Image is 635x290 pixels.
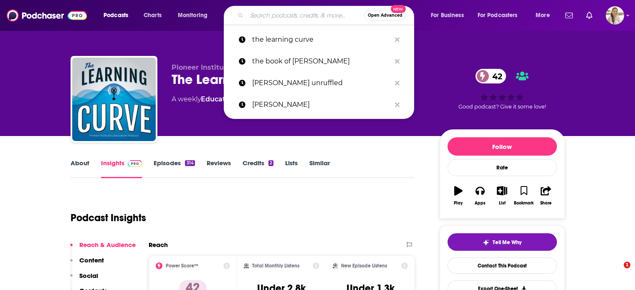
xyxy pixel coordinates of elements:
[425,9,474,22] button: open menu
[70,256,104,272] button: Content
[243,159,273,178] a: Credits2
[104,10,128,21] span: Podcasts
[341,263,387,269] h2: New Episode Listens
[79,272,98,280] p: Social
[224,50,414,72] a: the book of [PERSON_NAME]
[476,69,506,83] a: 42
[514,201,534,206] div: Bookmark
[98,9,139,22] button: open menu
[252,94,391,116] p: august lane
[448,159,557,176] div: Rate
[72,58,156,141] img: The Learning Curve
[606,6,624,25] img: User Profile
[469,181,491,211] button: Apps
[478,10,518,21] span: For Podcasters
[491,181,513,211] button: List
[7,8,87,23] img: Podchaser - Follow, Share and Rate Podcasts
[79,256,104,264] p: Content
[513,181,535,211] button: Bookmark
[252,29,391,50] p: the learning curve
[624,262,630,268] span: 1
[101,159,142,178] a: InsightsPodchaser Pro
[154,159,195,178] a: Episodes314
[562,8,576,23] a: Show notifications dropdown
[448,233,557,251] button: tell me why sparkleTell Me Why
[448,257,557,274] a: Contact This Podcast
[178,10,207,21] span: Monitoring
[368,13,402,18] span: Open Advanced
[172,63,231,71] span: Pioneer Institute
[224,94,414,116] a: [PERSON_NAME]
[536,10,550,21] span: More
[207,159,231,178] a: Reviews
[535,181,557,211] button: Share
[454,201,463,206] div: Play
[431,10,464,21] span: For Business
[252,263,299,269] h2: Total Monthly Listens
[166,263,198,269] h2: Power Score™
[483,239,489,246] img: tell me why sparkle
[70,241,136,256] button: Reach & Audience
[71,159,89,178] a: About
[172,9,218,22] button: open menu
[224,72,414,94] a: [PERSON_NAME] unruffled
[285,159,298,178] a: Lists
[499,201,506,206] div: List
[309,159,330,178] a: Similar
[224,29,414,50] a: the learning curve
[71,212,146,224] h1: Podcast Insights
[391,5,406,13] span: New
[530,9,560,22] button: open menu
[606,6,624,25] span: Logged in as acquavie
[448,137,557,156] button: Follow
[448,181,469,211] button: Play
[149,241,168,249] h2: Reach
[364,10,406,20] button: Open AdvancedNew
[172,94,263,104] div: A weekly podcast
[79,241,136,249] p: Reach & Audience
[70,272,98,287] button: Social
[472,9,530,22] button: open menu
[607,262,627,282] iframe: Intercom live chat
[475,201,486,206] div: Apps
[247,9,364,22] input: Search podcasts, credits, & more...
[440,63,565,115] div: 42Good podcast? Give it some love!
[128,160,142,167] img: Podchaser Pro
[606,6,624,25] button: Show profile menu
[144,10,162,21] span: Charts
[268,160,273,166] div: 2
[252,72,391,94] p: janet lansbury unruffled
[232,6,422,25] div: Search podcasts, credits, & more...
[201,95,236,103] a: Education
[458,103,546,110] span: Good podcast? Give it some love!
[138,9,167,22] a: Charts
[583,8,596,23] a: Show notifications dropdown
[540,201,552,206] div: Share
[484,69,506,83] span: 42
[493,239,521,246] span: Tell Me Why
[185,160,195,166] div: 314
[252,50,391,72] p: the book of joe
